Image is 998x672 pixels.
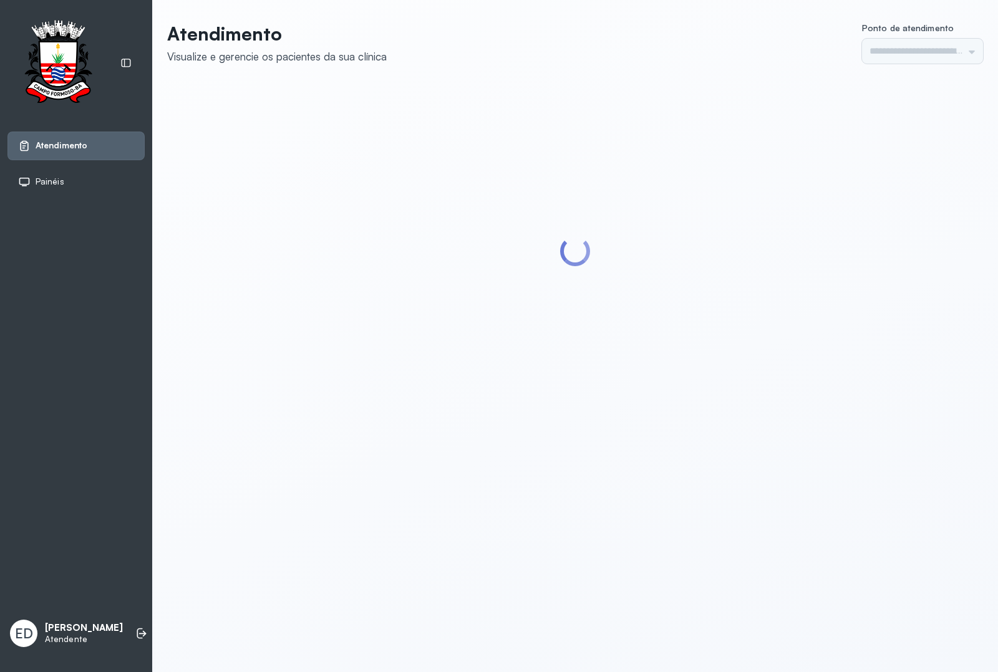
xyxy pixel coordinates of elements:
a: Atendimento [18,140,134,152]
p: Atendente [45,634,123,645]
p: Atendimento [167,22,387,45]
span: Atendimento [36,140,87,151]
span: Ponto de atendimento [862,22,954,33]
p: [PERSON_NAME] [45,622,123,634]
span: Painéis [36,176,64,187]
div: Visualize e gerencie os pacientes da sua clínica [167,50,387,63]
img: Logotipo do estabelecimento [13,20,103,107]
